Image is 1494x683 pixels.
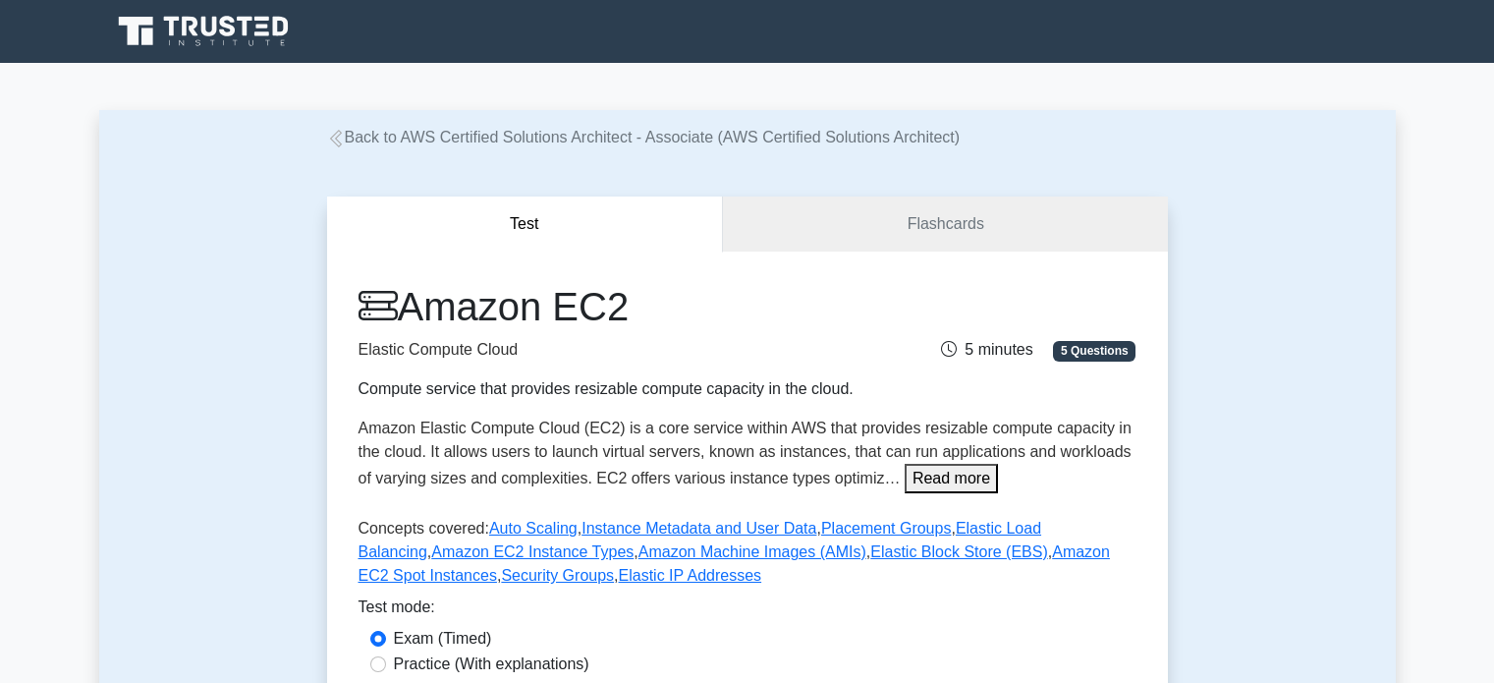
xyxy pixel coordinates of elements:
a: Placement Groups [821,520,952,537]
label: Practice (With explanations) [394,653,589,676]
div: Compute service that provides resizable compute capacity in the cloud. [359,377,869,401]
a: Auto Scaling [489,520,578,537]
div: Test mode: [359,596,1136,627]
h1: Amazon EC2 [359,283,869,330]
a: Back to AWS Certified Solutions Architect - Associate (AWS Certified Solutions Architect) [327,129,961,145]
p: Concepts covered: , , , , , , , , , [359,517,1136,596]
p: Elastic Compute Cloud [359,338,869,362]
a: Flashcards [723,197,1167,253]
a: Instance Metadata and User Data [581,520,816,537]
a: Amazon EC2 Instance Types [431,543,634,560]
span: 5 minutes [941,341,1032,358]
label: Exam (Timed) [394,627,492,651]
a: Security Groups [501,567,614,584]
a: Elastic Block Store (EBS) [870,543,1048,560]
a: Amazon Machine Images (AMIs) [638,543,866,560]
a: Elastic IP Addresses [619,567,762,584]
span: Amazon Elastic Compute Cloud (EC2) is a core service within AWS that provides resizable compute c... [359,420,1132,486]
button: Test [327,197,724,253]
span: 5 Questions [1053,341,1135,361]
button: Read more [905,464,998,493]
